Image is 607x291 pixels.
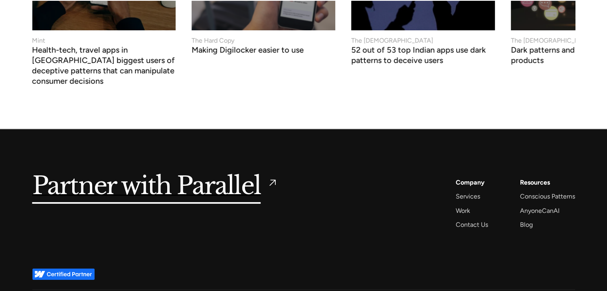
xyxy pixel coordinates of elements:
[192,36,234,45] div: The Hard Copy
[351,47,495,65] h3: 52 out of 53 top Indian apps use dark patterns to deceive users
[456,191,480,202] a: Services
[32,177,279,195] a: Partner with Parallel
[456,177,484,188] a: Company
[192,47,304,55] h3: Making Digilocker easier to use
[351,36,433,45] div: The [DEMOGRAPHIC_DATA]
[520,219,533,230] a: Blog
[32,36,45,45] div: Mint
[456,219,488,230] a: Contact Us
[520,177,550,188] div: Resources
[32,177,261,195] h5: Partner with Parallel
[520,191,575,202] a: Conscious Patterns
[32,47,176,86] h3: Health-tech, travel apps in [GEOGRAPHIC_DATA] biggest users of deceptive patterns that can manipu...
[520,205,560,216] a: AnyoneCanAI
[456,205,470,216] a: Work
